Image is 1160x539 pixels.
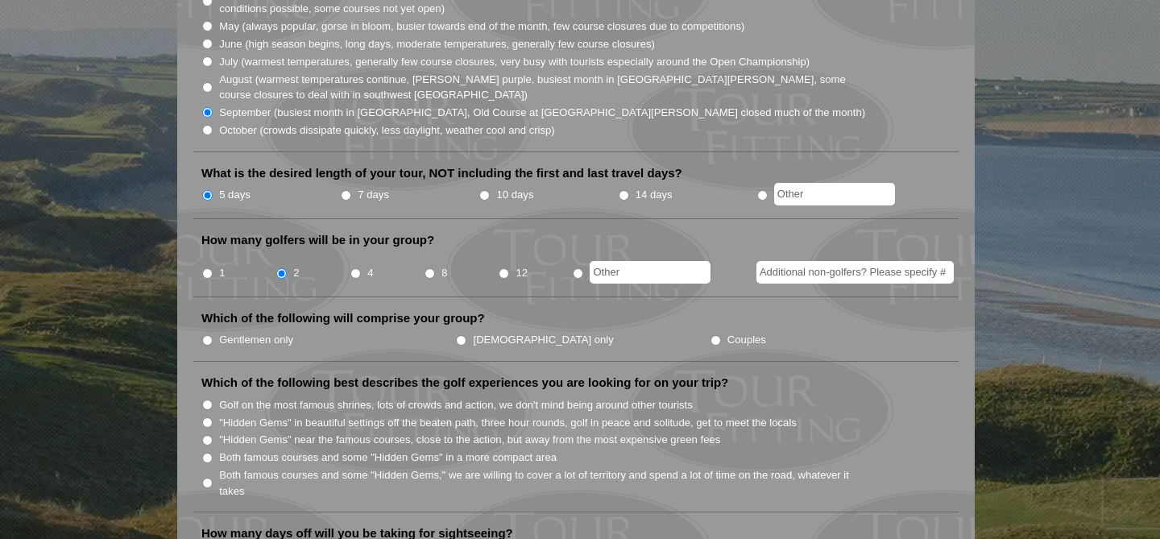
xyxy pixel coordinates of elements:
label: Couples [727,332,766,348]
label: What is the desired length of your tour, NOT including the first and last travel days? [201,165,682,181]
label: Which of the following best describes the golf experiences you are looking for on your trip? [201,375,728,391]
label: 2 [293,265,299,281]
label: Both famous courses and some "Hidden Gems" in a more compact area [219,450,557,466]
input: Other [774,183,895,205]
label: Golf on the most famous shrines, lots of crowds and action, we don't mind being around other tour... [219,397,693,413]
label: August (warmest temperatures continue, [PERSON_NAME] purple, busiest month in [GEOGRAPHIC_DATA][P... [219,72,867,103]
label: 5 days [219,187,251,203]
label: 10 days [497,187,534,203]
label: September (busiest month in [GEOGRAPHIC_DATA], Old Course at [GEOGRAPHIC_DATA][PERSON_NAME] close... [219,105,865,121]
label: How many golfers will be in your group? [201,232,434,248]
label: June (high season begins, long days, moderate temperatures, generally few course closures) [219,36,655,52]
label: 14 days [636,187,673,203]
input: Other [590,261,710,284]
label: May (always popular, gorse in bloom, busier towards end of the month, few course closures due to ... [219,19,744,35]
label: Which of the following will comprise your group? [201,310,485,326]
label: "Hidden Gems" near the famous courses, close to the action, but away from the most expensive gree... [219,432,720,448]
label: Both famous courses and some "Hidden Gems," we are willing to cover a lot of territory and spend ... [219,467,867,499]
input: Additional non-golfers? Please specify # [756,261,954,284]
label: July (warmest temperatures, generally few course closures, very busy with tourists especially aro... [219,54,810,70]
label: "Hidden Gems" in beautiful settings off the beaten path, three hour rounds, golf in peace and sol... [219,415,797,431]
label: Gentlemen only [219,332,293,348]
label: October (crowds dissipate quickly, less daylight, weather cool and crisp) [219,122,555,139]
label: 4 [367,265,373,281]
label: 1 [219,265,225,281]
label: 7 days [358,187,389,203]
label: 12 [516,265,528,281]
label: 8 [441,265,447,281]
label: [DEMOGRAPHIC_DATA] only [474,332,614,348]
